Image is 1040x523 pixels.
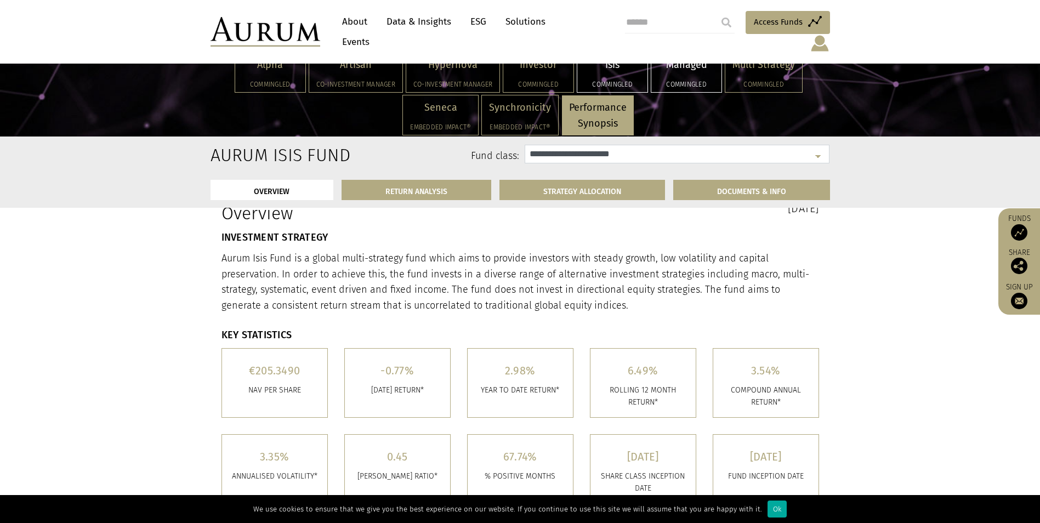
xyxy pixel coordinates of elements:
[599,451,687,462] h5: [DATE]
[476,451,565,462] h5: 67.74%
[476,365,565,376] h5: 2.98%
[476,384,565,396] p: YEAR TO DATE RETURN*
[353,451,442,462] h5: 0.45
[230,384,319,396] p: Nav per share
[599,365,687,376] h5: 6.49%
[353,470,442,482] p: [PERSON_NAME] RATIO*
[1004,214,1035,241] a: Funds
[1011,224,1027,241] img: Access Funds
[721,384,810,409] p: COMPOUND ANNUAL RETURN*
[499,180,665,200] a: STRATEGY ALLOCATION
[353,365,442,376] h5: -0.77%
[599,470,687,495] p: SHARE CLASS INCEPTION DATE
[230,451,319,462] h5: 3.35%
[476,470,565,482] p: % POSITIVE MONTHS
[353,384,442,396] p: [DATE] RETURN*
[221,251,819,314] p: Aurum Isis Fund is a global multi-strategy fund which aims to provide investors with steady growt...
[721,470,810,482] p: FUND INCEPTION DATE
[1004,249,1035,274] div: Share
[599,384,687,409] p: ROLLING 12 MONTH RETURN*
[1004,282,1035,309] a: Sign up
[528,203,819,214] h3: [DATE]
[721,365,810,376] h5: 3.54%
[230,470,319,482] p: ANNUALISED VOLATILITY*
[1011,293,1027,309] img: Sign up to our newsletter
[221,203,512,224] h1: Overview
[721,451,810,462] h5: [DATE]
[221,231,328,243] strong: INVESTMENT STRATEGY
[230,365,319,376] h5: €205.3490
[768,501,787,518] div: Ok
[673,180,830,200] a: DOCUMENTS & INFO
[221,329,292,341] strong: KEY STATISTICS
[342,180,491,200] a: RETURN ANALYSIS
[1011,258,1027,274] img: Share this post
